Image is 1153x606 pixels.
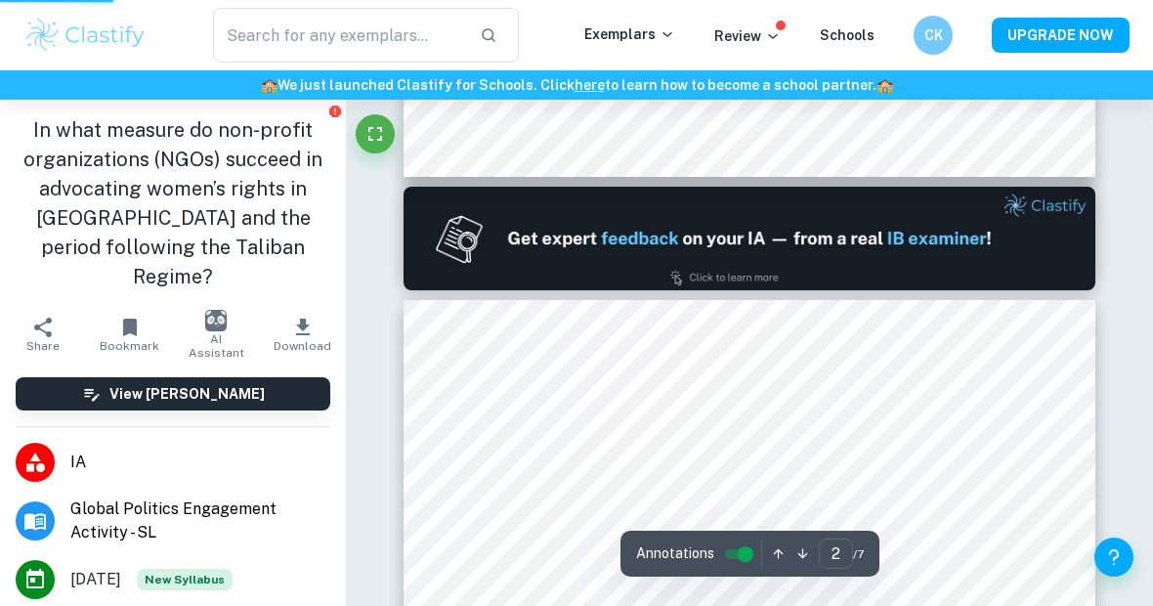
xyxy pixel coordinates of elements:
img: AI Assistant [205,310,227,331]
p: Review [714,25,781,47]
span: Download [274,339,331,353]
span: AI Assistant [185,332,248,360]
span: Share [26,339,60,353]
span: 🏫 [876,77,893,93]
h6: View [PERSON_NAME] [109,383,265,405]
span: IA [70,451,330,474]
img: Clastify logo [23,16,148,55]
span: / 7 [853,545,864,563]
p: Exemplars [584,23,675,45]
div: Starting from the May 2026 session, the Global Politics Engagement Activity requirements have cha... [137,569,233,590]
button: Fullscreen [356,114,395,153]
button: Help and Feedback [1094,538,1133,577]
button: Download [260,307,347,362]
img: Ad [404,187,1095,290]
span: Global Politics Engagement Activity - SL [70,498,330,544]
span: Bookmark [100,339,159,353]
button: CK [914,16,953,55]
span: New Syllabus [137,569,233,590]
h6: CK [922,24,945,46]
input: Search for any exemplars... [213,8,464,63]
button: AI Assistant [173,307,260,362]
a: Schools [820,27,875,43]
h1: In what measure do non-profit organizations (NGOs) succeed in advocating women’s rights in [GEOGR... [16,115,330,291]
a: here [575,77,605,93]
span: Annotations [636,543,714,564]
button: Bookmark [87,307,174,362]
button: Report issue [327,104,342,118]
span: 🏫 [261,77,278,93]
button: View [PERSON_NAME] [16,377,330,411]
h6: We just launched Clastify for Schools. Click to learn how to become a school partner. [4,74,1149,96]
button: UPGRADE NOW [992,18,1130,53]
span: [DATE] [70,568,121,591]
